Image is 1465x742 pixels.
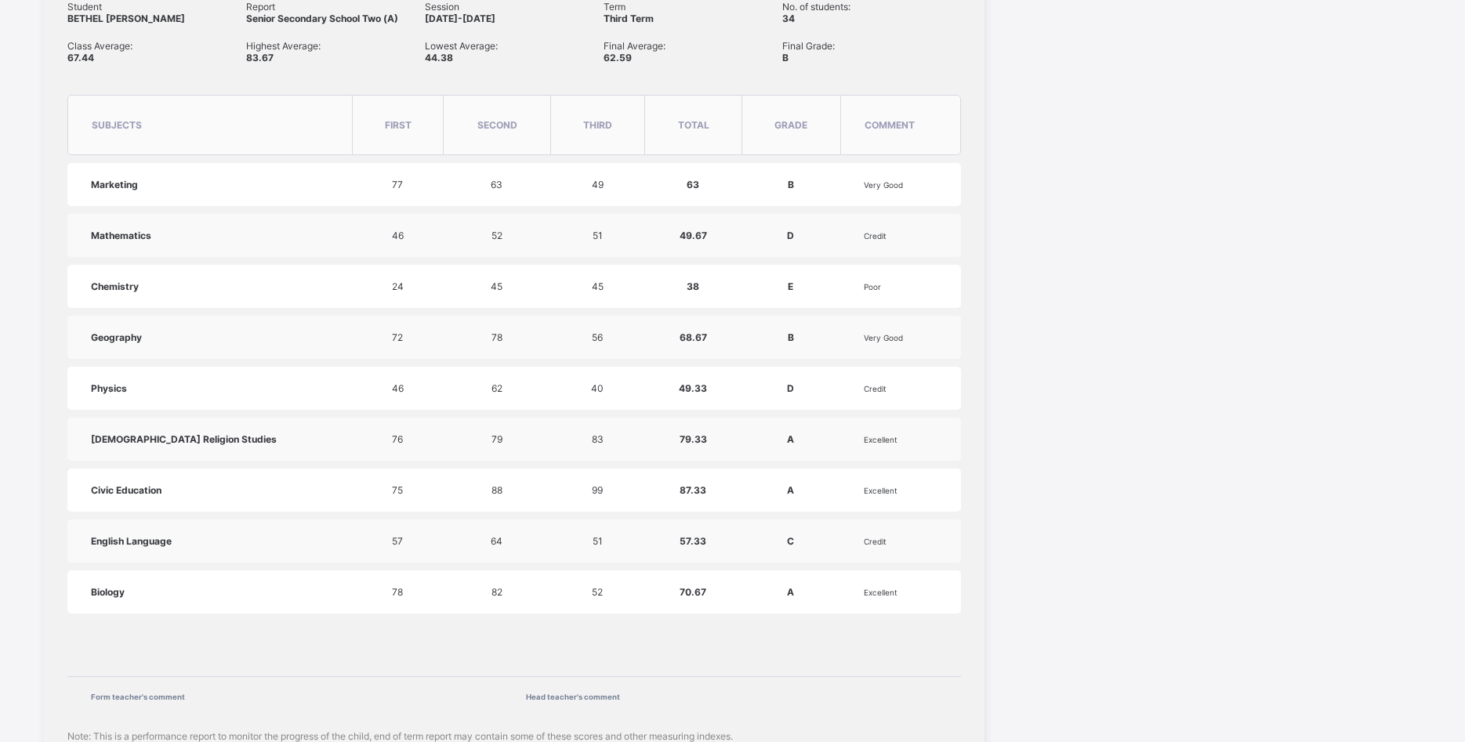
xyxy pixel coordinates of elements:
[782,13,795,24] span: 34
[788,331,794,343] span: B
[787,484,794,496] span: A
[425,52,453,63] span: 44.38
[67,13,185,24] span: BETHEL [PERSON_NAME]
[91,586,125,598] span: Biology
[425,1,604,13] span: Session
[864,384,887,393] span: Credit
[491,535,502,547] span: 64
[592,586,603,598] span: 52
[604,13,654,24] span: Third Term
[782,40,961,52] span: Final Grade:
[864,588,897,597] span: Excellent
[491,484,502,496] span: 88
[392,281,404,292] span: 24
[788,179,794,190] span: B
[392,535,403,547] span: 57
[91,433,277,445] span: [DEMOGRAPHIC_DATA] Religion Studies
[864,282,881,291] span: Poor
[591,382,604,394] span: 40
[91,281,139,292] span: Chemistry
[782,1,961,13] span: No. of students:
[592,179,604,190] span: 49
[678,119,709,131] span: total
[774,119,807,131] span: grade
[425,13,495,24] span: [DATE]-[DATE]
[787,586,794,598] span: A
[392,382,404,394] span: 46
[91,230,151,241] span: Mathematics
[864,333,903,342] span: Very Good
[91,331,142,343] span: Geography
[91,484,161,496] span: Civic Education
[687,281,699,292] span: 38
[865,119,915,131] span: comment
[593,230,603,241] span: 51
[246,1,425,13] span: Report
[592,433,604,445] span: 83
[864,537,887,546] span: Credit
[788,281,793,292] span: E
[392,586,403,598] span: 78
[246,52,274,63] span: 83.67
[864,435,897,444] span: Excellent
[526,693,937,701] span: Head teacher's comment
[491,331,502,343] span: 78
[91,179,138,190] span: Marketing
[67,52,94,63] span: 67.44
[392,179,403,190] span: 77
[680,484,706,496] span: 87.33
[491,382,502,394] span: 62
[592,281,604,292] span: 45
[392,433,403,445] span: 76
[392,331,403,343] span: 72
[583,119,612,131] span: THIRD
[787,382,794,394] span: D
[604,52,632,63] span: 62.59
[864,486,897,495] span: Excellent
[592,331,603,343] span: 56
[679,382,707,394] span: 49.33
[782,52,789,63] span: B
[787,535,794,547] span: C
[680,535,706,547] span: 57.33
[67,40,246,52] span: Class Average:
[385,119,412,131] span: FIRST
[491,281,502,292] span: 45
[680,586,706,598] span: 70.67
[491,179,502,190] span: 63
[787,230,794,241] span: D
[91,535,172,547] span: English Language
[491,586,502,598] span: 82
[67,730,733,742] span: Note: This is a performance report to monitor the progress of the child, end of term report may c...
[91,693,502,701] span: Form teacher's comment
[491,433,502,445] span: 79
[680,230,707,241] span: 49.67
[425,40,604,52] span: Lowest Average:
[392,230,404,241] span: 46
[787,433,794,445] span: A
[680,433,707,445] span: 79.33
[491,230,502,241] span: 52
[477,119,517,131] span: SECOND
[687,179,699,190] span: 63
[246,13,398,24] span: Senior Secondary School Two (A)
[67,1,246,13] span: Student
[604,40,782,52] span: Final Average:
[246,40,425,52] span: Highest Average:
[864,180,903,190] span: Very Good
[604,1,782,13] span: Term
[592,484,603,496] span: 99
[680,331,707,343] span: 68.67
[864,231,887,241] span: Credit
[92,119,142,131] span: subjects
[392,484,403,496] span: 75
[593,535,603,547] span: 51
[91,382,127,394] span: Physics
